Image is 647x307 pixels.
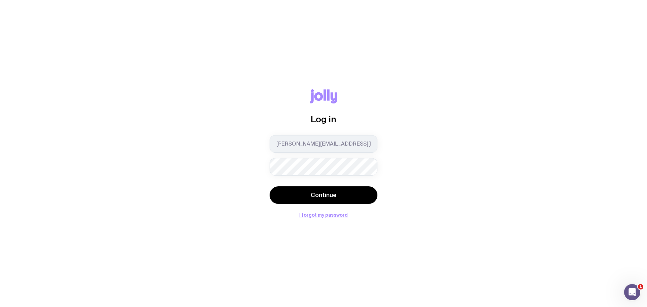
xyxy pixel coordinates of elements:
span: Log in [311,114,336,124]
button: Continue [270,186,377,204]
input: you@email.com [270,135,377,153]
span: 1 [638,284,643,289]
span: Continue [311,191,337,199]
button: I forgot my password [299,212,348,218]
iframe: Intercom live chat [624,284,640,300]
